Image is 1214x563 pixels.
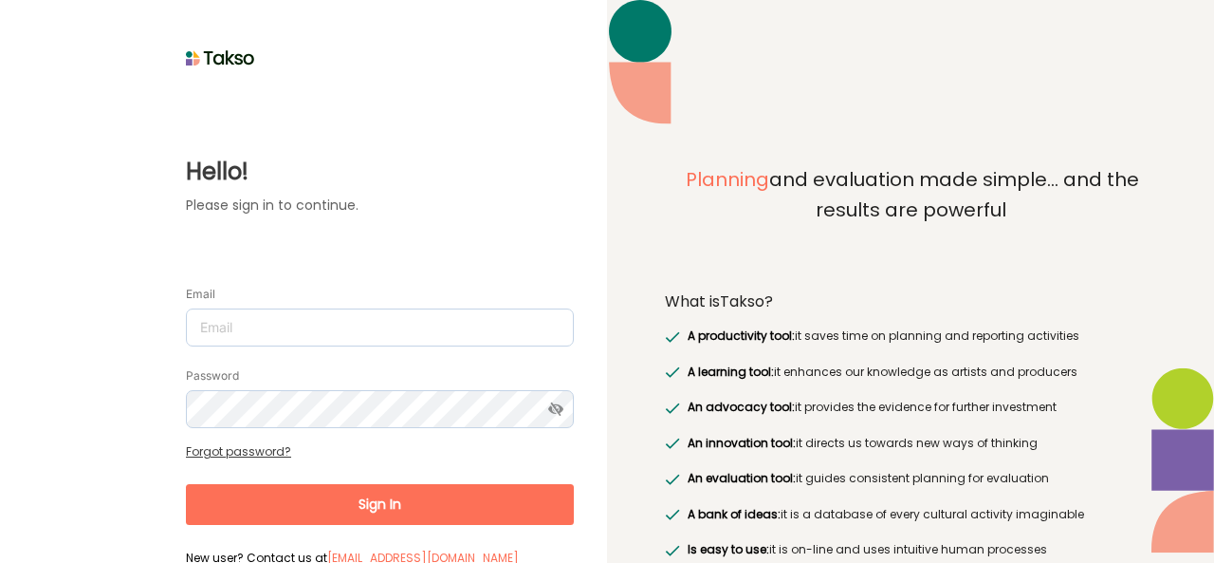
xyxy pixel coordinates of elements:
span: Is easy to use: [688,541,769,557]
span: An advocacy tool: [688,399,795,415]
img: greenRight [665,438,680,449]
label: it directs us towards new ways of thinking [683,434,1037,453]
span: Planning [686,166,769,193]
span: A productivity tool: [688,328,795,344]
img: greenRight [665,545,680,556]
img: greenRight [665,366,680,378]
label: Password [186,368,239,384]
label: it enhances our knowledge as artists and producers [683,363,1076,382]
label: it is on-line and uses intuitive human processes [683,540,1046,559]
span: A learning tool: [688,364,774,380]
label: and evaluation made simple... and the results are powerful [665,165,1156,268]
label: it provides the evidence for further investment [683,398,1056,417]
span: An evaluation tool: [688,470,796,486]
img: greenRight [665,474,680,485]
label: Email [186,287,215,302]
img: taksoLoginLogo [186,44,255,72]
a: Forgot password? [186,443,291,460]
span: An innovation tool: [688,435,796,451]
label: What is [665,292,773,311]
img: greenRight [665,509,680,520]
label: Hello! [186,155,574,189]
button: Sign In [186,484,574,525]
input: Email [186,309,574,347]
label: Please sign in to continue. [186,196,574,216]
label: it is a database of every cultural activity imaginable [683,505,1083,524]
img: greenRight [665,331,680,343]
span: A bank of ideas: [688,506,781,522]
label: it guides consistent planning for evaluation [683,469,1048,488]
img: greenRight [665,403,680,414]
span: Takso? [720,291,773,312]
label: it saves time on planning and reporting activities [683,327,1078,346]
